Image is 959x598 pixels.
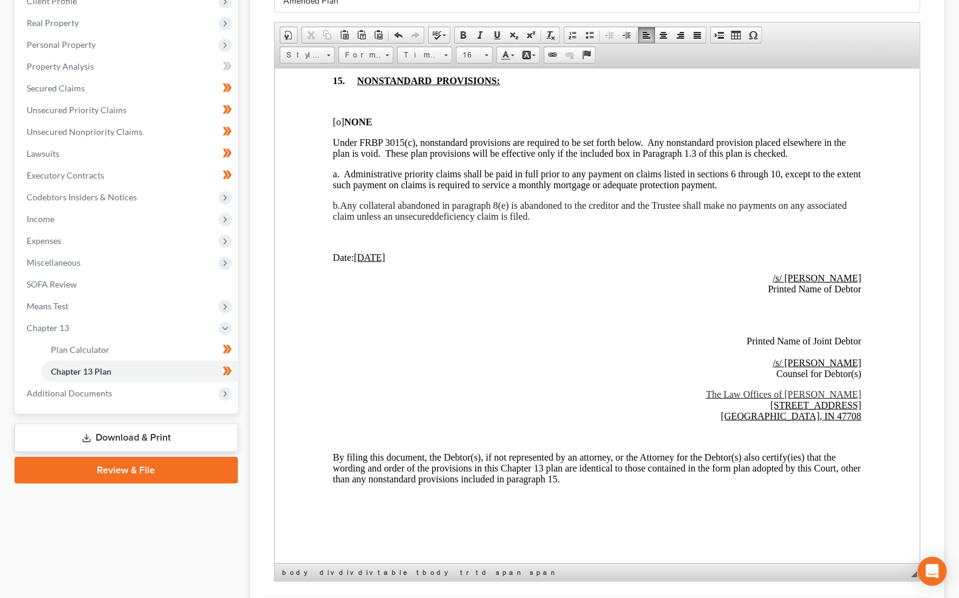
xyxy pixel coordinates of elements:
a: span element [527,567,560,579]
a: Executory Contracts [17,165,238,186]
span: Means Test [27,301,68,311]
a: Superscript [522,27,539,43]
span: Miscellaneous [27,257,81,268]
a: Undo [390,27,407,43]
a: Paste from Word [370,27,387,43]
a: Table [728,27,745,43]
a: Paste [336,27,353,43]
span: Unsecured Nonpriority Claims [27,126,142,137]
span: Printed Name of Debtor [493,205,587,226]
a: body element [280,567,316,579]
span: [STREET_ADDRESS] [496,332,587,342]
a: Cut [302,27,319,43]
a: Insert Special Character [745,27,762,43]
a: Link [544,47,561,63]
a: td element [473,567,492,579]
span: By filing this document, the Debtor(s), if not represented by an attorney, or the Attorney for th... [58,384,586,416]
span: Printed Name of Joint Debtor Counsel for Debtor(s) [472,268,587,310]
span: Plan Calculator [51,344,110,355]
span: Additional Documents [27,388,112,398]
a: table element [375,567,413,579]
span: Personal Property [27,39,96,50]
span: Chapter 13 [27,323,69,333]
a: Spell Checker [429,27,450,43]
a: Times New Roman [397,47,452,64]
span: Resize [911,571,917,577]
span: SOFA Review [27,279,77,289]
a: Document Properties [280,27,297,43]
div: Open Intercom Messenger [918,557,947,586]
a: Insert/Remove Numbered List [564,27,581,43]
a: Center [655,27,672,43]
a: Decrease Indent [601,27,618,43]
span: Lawsuits [27,148,59,159]
span: Styles [280,47,323,63]
span: The Law Offices of [PERSON_NAME] [431,321,587,331]
a: Text Color [497,47,518,63]
a: Remove Format [542,27,559,43]
a: Paste as plain text [353,27,370,43]
span: Times New Roman [398,47,440,63]
a: Unsecured Nonpriority Claims [17,121,238,143]
a: div element [356,567,374,579]
a: Secured Claims [17,77,238,99]
a: Anchor [578,47,595,63]
a: Property Analysis [17,56,238,77]
span: Property Analysis [27,61,94,71]
span: Codebtors Insiders & Notices [27,192,137,202]
span: Unsecured Priority Claims [27,105,127,115]
iframe: Rich Text Editor, document-ckeditor [275,68,920,563]
a: Background Color [518,47,539,63]
a: Increase Indent [618,27,635,43]
a: Format [338,47,394,64]
span: 16 [456,47,481,63]
a: Insert/Remove Bulleted List [581,27,598,43]
a: Review & File [15,457,238,484]
a: Align Right [672,27,689,43]
a: Italic [472,27,489,43]
u: [GEOGRAPHIC_DATA], IN 47708 [446,343,587,353]
span: Income [27,214,54,224]
span: Secured Claims [27,83,85,93]
a: Copy [319,27,336,43]
a: div element [317,567,335,579]
a: Unlink [561,47,578,63]
span: Format [339,47,381,63]
a: Bold [455,27,472,43]
a: Download & Print [15,424,238,452]
a: Plan Calculator [41,339,238,361]
a: Align Left [638,27,655,43]
span: Executory Contracts [27,170,104,180]
a: Styles [280,47,335,64]
span: Real Property [27,18,79,28]
a: Subscript [506,27,522,43]
u: /s/ [PERSON_NAME] [498,289,587,300]
a: tr element [458,567,472,579]
a: 16 [456,47,493,64]
span: Chapter 13 Plan [51,366,111,376]
span: Expenses [27,235,61,246]
a: Unsecured Priority Claims [17,99,238,121]
a: tbody element [414,567,456,579]
a: Insert Page Break for Printing [711,27,728,43]
u: /s/ [PERSON_NAME] [498,205,587,215]
a: span element [493,567,526,579]
a: Redo [407,27,424,43]
a: Underline [489,27,506,43]
a: Chapter 13 Plan [41,361,238,383]
a: Justify [689,27,706,43]
a: Lawsuits [17,143,238,165]
a: SOFA Review [17,274,238,295]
